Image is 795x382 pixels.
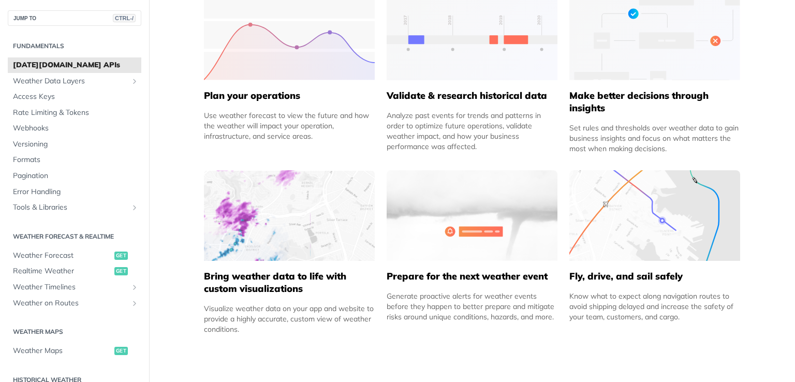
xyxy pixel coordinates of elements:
h5: Make better decisions through insights [569,90,740,114]
span: Pagination [13,171,139,181]
a: Versioning [8,137,141,152]
span: Rate Limiting & Tokens [13,108,139,118]
a: Error Handling [8,184,141,200]
div: Know what to expect along navigation routes to avoid shipping delayed and increase the safety of ... [569,291,740,322]
h5: Bring weather data to life with custom visualizations [204,270,375,295]
span: Webhooks [13,123,139,134]
span: Error Handling [13,187,139,197]
span: Weather on Routes [13,298,128,308]
span: Weather Timelines [13,282,128,292]
button: Show subpages for Weather on Routes [130,299,139,307]
h5: Validate & research historical data [387,90,557,102]
a: Weather on RoutesShow subpages for Weather on Routes [8,296,141,311]
a: Rate Limiting & Tokens [8,105,141,121]
span: Tools & Libraries [13,202,128,213]
span: Realtime Weather [13,266,112,276]
span: get [114,252,128,260]
h5: Prepare for the next weather event [387,270,557,283]
a: Realtime Weatherget [8,263,141,279]
span: [DATE][DOMAIN_NAME] APIs [13,60,139,70]
a: Weather TimelinesShow subpages for Weather Timelines [8,280,141,295]
span: Weather Data Layers [13,76,128,86]
img: 994b3d6-mask-group-32x.svg [569,170,740,261]
span: get [114,347,128,355]
img: 4463876-group-4982x.svg [204,170,375,261]
a: Tools & LibrariesShow subpages for Tools & Libraries [8,200,141,215]
a: Weather Data LayersShow subpages for Weather Data Layers [8,74,141,89]
div: Set rules and thresholds over weather data to gain business insights and focus on what matters th... [569,123,740,154]
button: JUMP TOCTRL-/ [8,10,141,26]
a: Pagination [8,168,141,184]
a: Weather Forecastget [8,248,141,263]
span: Weather Maps [13,346,112,356]
a: Formats [8,152,141,168]
a: [DATE][DOMAIN_NAME] APIs [8,57,141,73]
a: Webhooks [8,121,141,136]
span: Versioning [13,139,139,150]
a: Weather Mapsget [8,343,141,359]
img: 2c0a313-group-496-12x.svg [387,170,557,261]
h2: Fundamentals [8,41,141,51]
div: Generate proactive alerts for weather events before they happen to better prepare and mitigate ri... [387,291,557,322]
button: Show subpages for Weather Timelines [130,283,139,291]
h5: Fly, drive, and sail safely [569,270,740,283]
h2: Weather Maps [8,327,141,336]
h2: Weather Forecast & realtime [8,232,141,241]
span: Weather Forecast [13,251,112,261]
span: CTRL-/ [113,14,136,22]
a: Access Keys [8,89,141,105]
h5: Plan your operations [204,90,375,102]
div: Use weather forecast to view the future and how the weather will impact your operation, infrastru... [204,110,375,141]
div: Analyze past events for trends and patterns in order to optimize future operations, validate weat... [387,110,557,152]
div: Visualize weather data on your app and website to provide a highly accurate, custom view of weath... [204,303,375,334]
span: get [114,267,128,275]
button: Show subpages for Weather Data Layers [130,77,139,85]
span: Access Keys [13,92,139,102]
button: Show subpages for Tools & Libraries [130,203,139,212]
span: Formats [13,155,139,165]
